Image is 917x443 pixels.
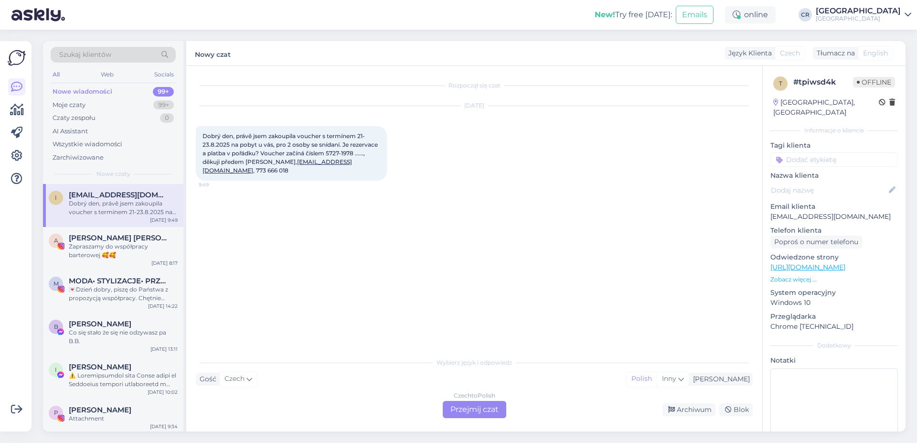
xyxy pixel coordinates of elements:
[662,403,715,416] div: Archiwum
[148,303,178,310] div: [DATE] 14:22
[676,6,714,24] button: Emails
[719,403,753,416] div: Blok
[816,7,911,22] a: [GEOGRAPHIC_DATA][GEOGRAPHIC_DATA]
[770,152,898,167] input: Dodać etykietę
[770,312,898,322] p: Przeglądarka
[773,97,879,118] div: [GEOGRAPHIC_DATA], [GEOGRAPHIC_DATA]
[69,277,168,285] span: MODA• STYLIZACJE• PRZEGLĄDY KOLEKCJI
[224,374,245,384] span: Czech
[454,391,495,400] div: Czech to Polish
[153,87,174,97] div: 99+
[195,47,231,60] label: Nowy czat
[53,127,88,136] div: AI Assistant
[150,346,178,353] div: [DATE] 13:11
[196,101,753,110] div: [DATE]
[69,320,131,328] span: Bożena Bolewicz
[595,10,615,19] b: New!
[863,48,888,58] span: English
[53,113,96,123] div: Czaty zespołu
[55,366,57,373] span: I
[627,372,657,386] div: Polish
[770,226,898,236] p: Telefon klienta
[96,170,130,178] span: Nowe czaty
[69,371,178,389] div: ⚠️ Loremipsumdol sita Conse adipi el Seddoeius tempori utlaboreetd m aliqua enimadmini veniamqún...
[55,194,57,201] span: i
[689,374,750,384] div: [PERSON_NAME]
[53,153,104,162] div: Zarchiwizowane
[54,237,58,244] span: A
[152,68,176,81] div: Socials
[770,126,898,135] div: Informacje o kliencie
[196,374,216,384] div: Gość
[69,234,168,242] span: Anna Żukowska Ewa Adamczewska BLIŹNIACZKI • Bóg • rodzina • dom
[770,298,898,308] p: Windows 10
[196,81,753,90] div: Rozpoczął się czat
[799,8,812,22] div: CR
[771,185,887,195] input: Dodaj nazwę
[69,363,131,371] span: Igor Jafar
[160,113,174,123] div: 0
[770,263,845,271] a: [URL][DOMAIN_NAME]
[53,280,59,287] span: M
[203,132,379,174] span: Dobrý den, právě jsem zakoupila voucher s termínem 21-23.8.2025 na pobyt u vás, pro 2 osoby se sn...
[853,77,895,87] span: Offline
[770,356,898,366] p: Notatki
[151,259,178,267] div: [DATE] 8:17
[69,328,178,346] div: Co się stało że się nie odzywasz pa B.B.
[816,15,901,22] div: [GEOGRAPHIC_DATA]
[53,100,85,110] div: Moje czaty
[196,358,753,367] div: Wybierz język i odpowiedz
[770,341,898,350] div: Dodatkowy
[770,171,898,181] p: Nazwa klienta
[53,140,122,149] div: Wszystkie wiadomości
[595,9,672,21] div: Try free [DATE]:
[779,80,782,87] span: t
[725,48,772,58] div: Język Klienta
[662,374,676,383] span: Inny
[725,6,776,23] div: online
[770,252,898,262] p: Odwiedzone strony
[770,288,898,298] p: System operacyjny
[69,414,178,423] div: Attachment
[69,285,178,303] div: 💌Dzień dobry, piszę do Państwa z propozycją współpracy. Chętnie odwiedziłabym Państwa hotel z rod...
[51,68,62,81] div: All
[770,202,898,212] p: Email klienta
[770,212,898,222] p: [EMAIL_ADDRESS][DOMAIN_NAME]
[150,423,178,430] div: [DATE] 9:34
[770,236,862,249] div: Poproś o numer telefonu
[813,48,855,58] div: Tłumacz na
[793,76,853,88] div: # tpiwsd4k
[69,199,178,216] div: Dobrý den, právě jsem zakoupila voucher s termínem 21-23.8.2025 na pobyt u vás, pro 2 osoby se sn...
[54,409,58,416] span: P
[69,191,168,199] span: ivajanus@seznam.cz
[59,50,111,60] span: Szukaj klientów
[199,181,235,188] span: 9:49
[770,275,898,284] p: Zobacz więcej ...
[53,87,112,97] div: Nowe wiadomości
[780,48,800,58] span: Czech
[69,406,131,414] span: Paweł Pokarowski
[54,323,58,330] span: B
[150,216,178,224] div: [DATE] 9:49
[8,49,26,67] img: Askly Logo
[69,242,178,259] div: Zapraszamy do współpracy barterowej 🥰🥰
[770,140,898,151] p: Tagi klienta
[443,401,506,418] div: Przejmij czat
[148,389,178,396] div: [DATE] 10:02
[770,322,898,332] p: Chrome [TECHNICAL_ID]
[153,100,174,110] div: 99+
[816,7,901,15] div: [GEOGRAPHIC_DATA]
[99,68,116,81] div: Web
